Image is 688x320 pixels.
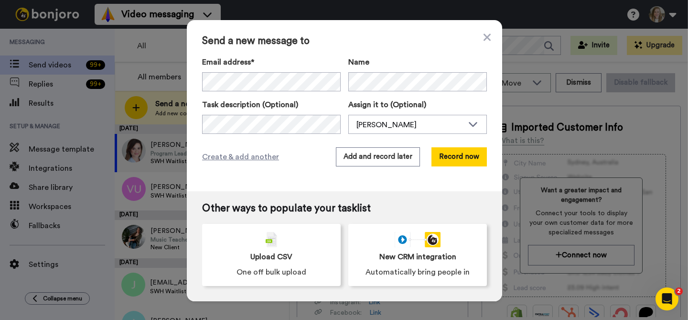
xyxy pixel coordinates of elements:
[431,147,487,166] button: Record now
[348,56,369,68] span: Name
[202,99,341,110] label: Task description (Optional)
[656,287,678,310] iframe: Intercom live chat
[202,35,487,47] span: Send a new message to
[236,266,306,278] span: One off bulk upload
[202,151,279,163] span: Create & add another
[250,251,292,263] span: Upload CSV
[202,203,487,214] span: Other ways to populate your tasklist
[202,56,341,68] label: Email address*
[348,99,487,110] label: Assign it to (Optional)
[675,287,683,295] span: 2
[336,147,420,166] button: Add and record later
[379,251,456,263] span: New CRM integration
[365,266,470,278] span: Automatically bring people in
[266,232,277,247] img: csv-grey.png
[395,232,441,247] div: animation
[356,119,463,131] div: [PERSON_NAME]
